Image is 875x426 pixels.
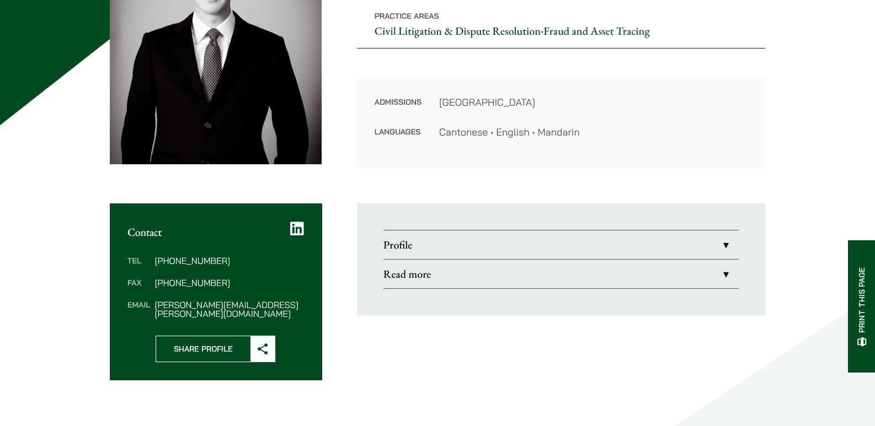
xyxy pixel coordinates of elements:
[375,125,422,139] dt: Languages
[154,278,303,287] dd: [PHONE_NUMBER]
[127,300,150,318] dt: Email
[439,125,748,139] dd: Cantonese • English • Mandarin
[383,230,739,259] a: Profile
[375,95,422,125] dt: Admissions
[375,24,541,38] a: Civil Litigation & Dispute Resolution
[154,256,303,265] dd: [PHONE_NUMBER]
[154,300,303,318] dd: [PERSON_NAME][EMAIL_ADDRESS][PERSON_NAME][DOMAIN_NAME]
[375,11,439,21] span: Practice Areas
[156,336,250,362] span: Share Profile
[383,260,739,288] a: Read more
[127,278,150,300] dt: Fax
[127,225,304,239] h2: Contact
[543,24,649,38] a: Fraud and Asset Tracing
[290,221,304,236] a: LinkedIn
[127,256,150,278] dt: Tel
[156,336,275,362] button: Share Profile
[439,95,748,110] dd: [GEOGRAPHIC_DATA]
